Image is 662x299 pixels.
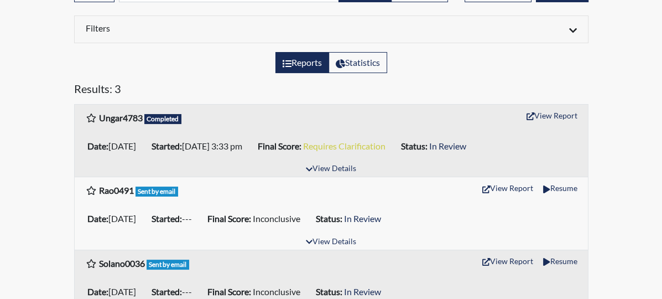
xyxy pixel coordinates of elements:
span: In Review [344,213,381,224]
button: View Report [477,252,538,270]
b: Date: [87,213,108,224]
span: Completed [144,114,182,124]
b: Status: [316,286,342,297]
button: View Report [522,107,582,124]
span: Inconclusive [253,213,300,224]
b: Status: [316,213,342,224]
span: Sent by email [135,187,179,197]
span: Requires Clarification [303,141,385,151]
li: [DATE] [83,210,147,228]
b: Final Score: [207,213,251,224]
button: View Details [301,162,361,177]
li: [DATE] 3:33 pm [147,137,253,155]
button: View Report [477,179,538,197]
li: --- [147,210,203,228]
b: Started: [152,141,182,151]
span: In Review [344,286,381,297]
li: [DATE] [83,137,147,155]
button: Resume [538,252,582,270]
span: Sent by email [147,260,190,270]
b: Date: [87,141,108,151]
b: Started: [152,286,182,297]
label: View statistics about completed interviews [329,52,387,73]
b: Ungar4783 [99,112,143,123]
h6: Filters [86,23,323,33]
b: Rao0491 [99,185,134,195]
b: Started: [152,213,182,224]
span: In Review [429,141,466,151]
button: View Details [301,235,361,250]
h5: Results: 3 [74,82,588,100]
b: Date: [87,286,108,297]
span: Inconclusive [253,286,300,297]
button: Resume [538,179,582,197]
b: Status: [401,141,428,151]
b: Solano0036 [99,258,145,269]
div: Click to expand/collapse filters [77,23,585,36]
label: View the list of reports [275,52,329,73]
b: Final Score: [258,141,301,151]
b: Final Score: [207,286,251,297]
